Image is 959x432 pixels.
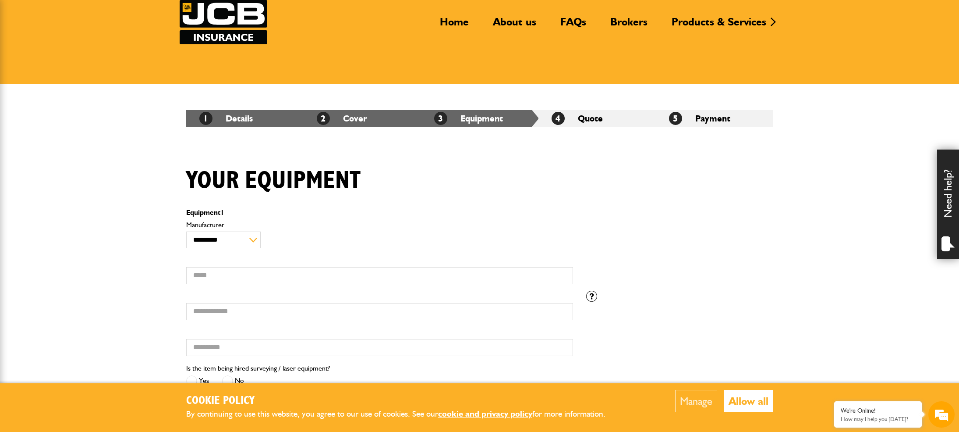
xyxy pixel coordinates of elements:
div: Need help? [937,150,959,259]
a: About us [486,15,543,36]
li: Quote [538,110,656,127]
p: Equipment [186,209,573,216]
span: 5 [669,112,682,125]
span: 1 [199,112,212,125]
h1: Your equipment [186,166,361,196]
a: Products & Services [665,15,773,36]
p: By continuing to use this website, you agree to our use of cookies. See our for more information. [186,407,620,421]
div: We're Online! [841,407,915,414]
li: Equipment [421,110,538,127]
h2: Cookie Policy [186,394,620,408]
span: 4 [552,112,565,125]
span: 3 [434,112,447,125]
a: cookie and privacy policy [438,409,532,419]
label: Manufacturer [186,221,573,228]
button: Manage [675,390,717,412]
label: No [222,375,244,386]
a: Brokers [604,15,654,36]
button: Allow all [724,390,773,412]
label: Is the item being hired surveying / laser equipment? [186,365,330,372]
p: How may I help you today? [841,416,915,422]
a: 1Details [199,113,253,124]
a: FAQs [554,15,593,36]
a: 2Cover [317,113,367,124]
label: Yes [186,375,209,386]
a: Home [433,15,475,36]
span: 2 [317,112,330,125]
span: 1 [220,208,224,217]
li: Payment [656,110,773,127]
